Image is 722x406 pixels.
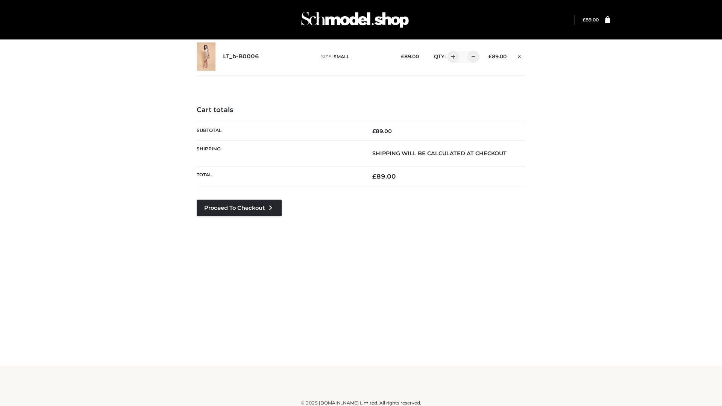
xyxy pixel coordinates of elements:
[582,17,599,23] bdi: 89.00
[372,128,376,135] span: £
[372,173,376,180] span: £
[401,53,419,59] bdi: 89.00
[582,17,599,23] a: £89.00
[197,167,361,186] th: Total
[321,53,389,60] p: size :
[488,53,507,59] bdi: 89.00
[223,53,259,60] a: LT_b-B0006
[197,140,361,166] th: Shipping:
[372,173,396,180] bdi: 89.00
[334,54,349,59] span: SMALL
[197,200,282,216] a: Proceed to Checkout
[372,150,507,157] strong: Shipping will be calculated at checkout
[426,51,477,63] div: QTY:
[197,106,525,114] h4: Cart totals
[582,17,585,23] span: £
[401,53,404,59] span: £
[514,51,525,61] a: Remove this item
[197,122,361,140] th: Subtotal
[197,42,215,71] img: LT_b-B0006 - SMALL
[372,128,392,135] bdi: 89.00
[299,5,411,35] img: Schmodel Admin 964
[488,53,492,59] span: £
